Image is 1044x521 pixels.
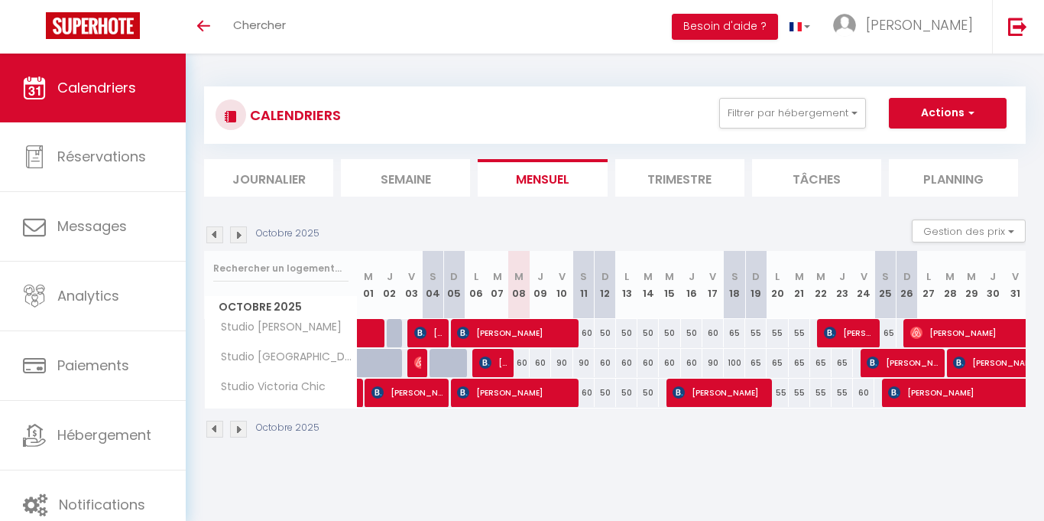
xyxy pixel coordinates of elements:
[573,319,595,347] div: 60
[1004,251,1026,319] th: 31
[246,98,341,132] h3: CALENDRIERS
[59,495,145,514] span: Notifications
[839,269,845,284] abbr: J
[832,349,853,377] div: 65
[752,269,760,284] abbr: D
[57,147,146,166] span: Réservations
[422,251,443,319] th: 04
[514,269,524,284] abbr: M
[724,319,745,347] div: 65
[702,251,724,319] th: 17
[551,349,572,377] div: 90
[816,269,825,284] abbr: M
[967,269,976,284] abbr: M
[616,379,637,407] div: 50
[874,319,896,347] div: 65
[551,251,572,319] th: 10
[450,269,458,284] abbr: D
[256,226,319,241] p: Octobre 2025
[580,269,587,284] abbr: S
[789,319,810,347] div: 55
[745,319,767,347] div: 55
[530,349,551,377] div: 60
[478,159,607,197] li: Mensuel
[414,318,443,347] span: [PERSON_NAME]
[637,251,659,319] th: 14
[637,349,659,377] div: 60
[457,318,571,347] span: [PERSON_NAME]
[795,269,804,284] abbr: M
[724,251,745,319] th: 18
[559,269,566,284] abbr: V
[939,251,961,319] th: 28
[672,14,778,40] button: Besoin d'aide ?
[371,378,443,407] span: [PERSON_NAME]
[752,159,881,197] li: Tâches
[810,251,832,319] th: 22
[982,251,1003,319] th: 30
[810,349,832,377] div: 65
[487,251,508,319] th: 07
[709,269,716,284] abbr: V
[810,379,832,407] div: 55
[659,251,680,319] th: 15
[833,14,856,37] img: ...
[595,319,616,347] div: 50
[430,269,436,284] abbr: S
[443,251,465,319] th: 05
[616,251,637,319] th: 13
[889,159,1018,197] li: Planning
[673,378,765,407] span: [PERSON_NAME]
[387,269,393,284] abbr: J
[861,269,867,284] abbr: V
[945,269,955,284] abbr: M
[767,349,788,377] div: 65
[46,12,140,39] img: Super Booking
[1008,17,1027,36] img: logout
[616,349,637,377] div: 60
[665,269,674,284] abbr: M
[57,425,151,444] span: Hébergement
[961,251,982,319] th: 29
[624,269,629,284] abbr: L
[874,251,896,319] th: 25
[644,269,653,284] abbr: M
[57,217,127,236] span: Messages
[615,159,744,197] li: Trimestre
[616,319,637,347] div: 50
[689,269,695,284] abbr: J
[493,269,502,284] abbr: M
[882,269,889,284] abbr: S
[508,251,530,319] th: 08
[789,379,810,407] div: 55
[573,349,595,377] div: 90
[889,98,1007,129] button: Actions
[926,269,931,284] abbr: L
[207,349,360,366] span: Studio [GEOGRAPHIC_DATA]
[681,319,702,347] div: 50
[205,296,357,318] span: Octobre 2025
[775,269,780,284] abbr: L
[866,15,973,34] span: [PERSON_NAME]
[400,251,422,319] th: 03
[918,251,939,319] th: 27
[508,349,530,377] div: 60
[767,319,788,347] div: 55
[789,349,810,377] div: 65
[637,319,659,347] div: 50
[57,356,129,375] span: Paiements
[457,378,571,407] span: [PERSON_NAME]
[867,348,938,377] span: [PERSON_NAME]
[659,319,680,347] div: 50
[573,251,595,319] th: 11
[595,251,616,319] th: 12
[379,251,400,319] th: 02
[408,269,415,284] abbr: V
[853,379,874,407] div: 60
[702,319,724,347] div: 60
[832,251,853,319] th: 23
[767,251,788,319] th: 20
[233,17,286,33] span: Chercher
[537,269,543,284] abbr: J
[479,348,507,377] span: [PERSON_NAME]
